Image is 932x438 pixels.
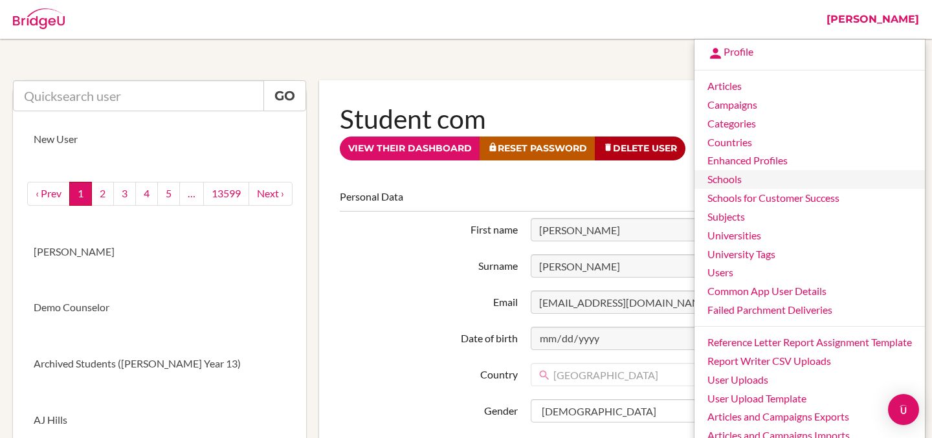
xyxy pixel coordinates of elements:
[694,408,925,426] a: Articles and Campaigns Exports
[340,101,898,137] h1: Student com
[694,151,925,170] a: Enhanced Profiles
[694,282,925,301] a: Common App User Details
[694,133,925,152] a: Countries
[694,96,925,115] a: Campaigns
[553,364,881,387] span: [GEOGRAPHIC_DATA]
[595,137,685,160] a: Delete User
[13,111,306,168] a: New User
[340,137,480,160] a: View their dashboard
[694,352,925,371] a: Report Writer CSV Uploads
[333,290,524,310] label: Email
[13,279,306,336] a: Demo Counselor
[480,137,595,160] a: Reset Password
[694,226,925,245] a: Universities
[13,8,65,29] img: Bridge-U
[694,389,925,408] a: User Upload Template
[27,182,70,206] a: ‹ Prev
[333,327,524,346] label: Date of birth
[69,182,92,206] a: 1
[113,182,136,206] a: 3
[694,263,925,282] a: Users
[13,80,264,111] input: Quicksearch user
[157,182,180,206] a: 5
[263,80,306,111] a: Go
[888,394,919,425] div: Open Intercom Messenger
[694,301,925,320] a: Failed Parchment Deliveries
[203,182,249,206] a: 13599
[249,182,293,206] a: next
[333,254,524,274] label: Surname
[694,208,925,226] a: Subjects
[135,182,158,206] a: 4
[694,115,925,133] a: Categories
[694,371,925,389] a: User Uploads
[340,190,898,212] legend: Personal Data
[333,363,524,382] label: Country
[694,189,925,208] a: Schools for Customer Success
[333,218,524,237] label: First name
[694,170,925,189] a: Schools
[694,245,925,264] a: University Tags
[179,182,204,206] a: …
[333,399,524,419] label: Gender
[13,224,306,280] a: [PERSON_NAME]
[694,77,925,96] a: Articles
[694,43,925,63] a: Profile
[13,336,306,392] a: Archived Students ([PERSON_NAME] Year 13)
[694,333,925,352] a: Reference Letter Report Assignment Template
[91,182,114,206] a: 2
